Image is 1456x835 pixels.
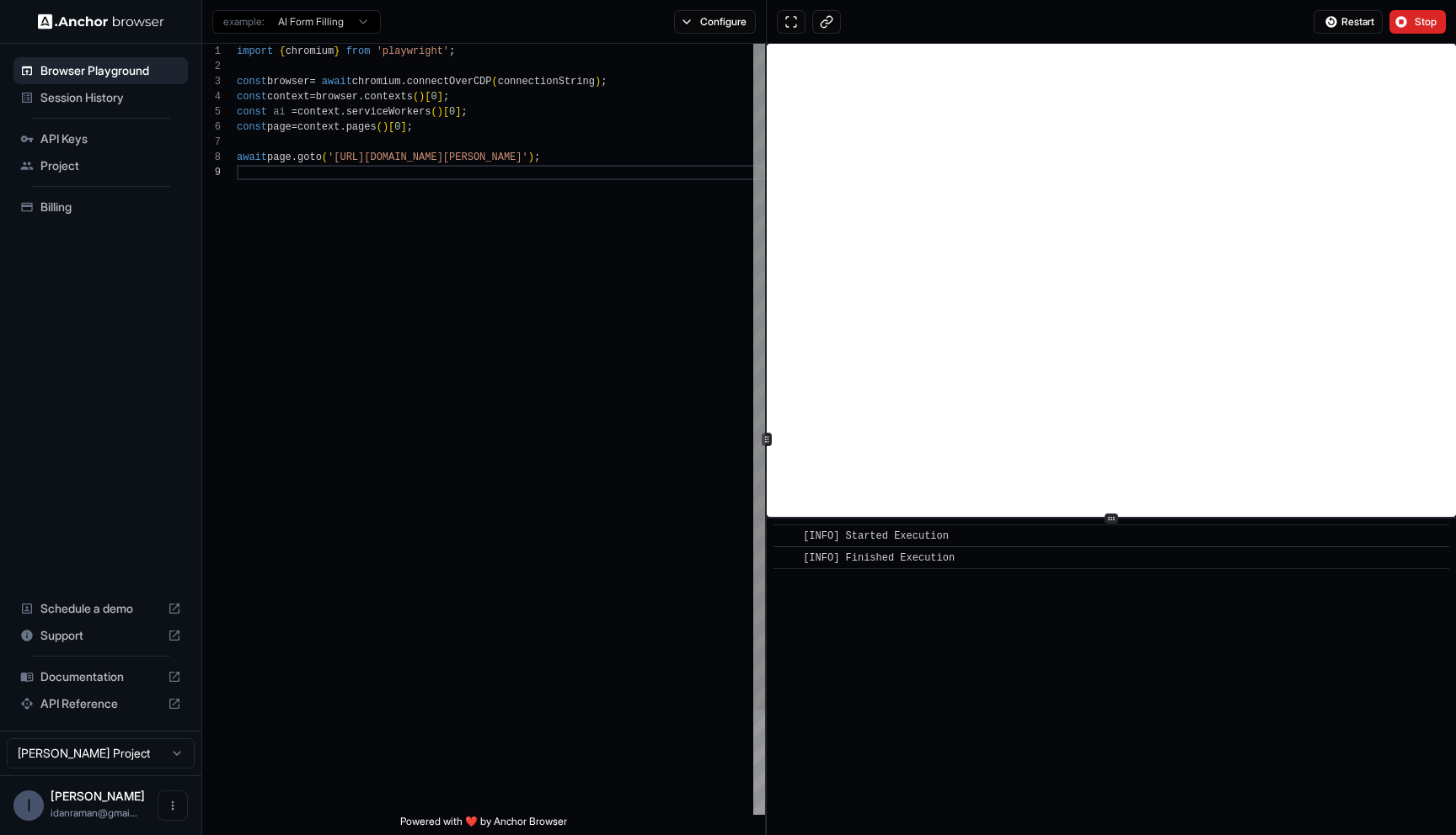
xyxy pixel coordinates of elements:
span: API Keys [40,130,181,147]
span: = [309,76,315,88]
span: ] [400,121,406,133]
span: ​ [782,528,790,545]
div: Documentation [13,663,188,690]
span: from [346,45,371,57]
span: [ [388,121,394,133]
span: Support [40,627,161,644]
span: serviceWorkers [346,106,431,118]
div: Billing [13,194,188,221]
span: . [400,76,406,88]
span: [ [425,91,431,103]
div: I [13,790,44,821]
span: contexts [364,91,413,103]
span: connectOverCDP [407,76,492,88]
button: Open menu [158,790,188,821]
span: idanraman@gmail.com [51,806,137,819]
div: 9 [202,165,221,180]
div: 1 [202,44,221,59]
span: const [237,91,267,103]
span: ; [534,152,540,163]
span: } [334,45,340,57]
span: context [297,121,340,133]
div: Project [13,152,188,179]
span: 'playwright' [377,45,449,57]
span: Idan Raman [51,789,145,803]
span: { [279,45,285,57]
span: ] [437,91,443,103]
span: ai [273,106,285,118]
div: 2 [202,59,221,74]
span: . [340,121,345,133]
span: ) [383,121,388,133]
span: 0 [449,106,455,118]
span: import [237,45,273,57]
span: ] [455,106,461,118]
span: = [309,91,315,103]
span: API Reference [40,695,161,712]
span: Restart [1341,15,1374,29]
span: ; [443,91,449,103]
span: connectionString [498,76,595,88]
span: chromium [352,76,401,88]
span: Schedule a demo [40,600,161,617]
span: [INFO] Started Execution [803,530,949,542]
div: API Keys [13,125,188,152]
span: [ [443,106,449,118]
span: page [267,121,292,133]
span: ( [322,152,328,163]
div: 4 [202,89,221,104]
button: Open in full screen [777,10,806,34]
span: await [237,152,267,163]
div: 7 [202,135,221,150]
span: Billing [40,199,181,215]
span: ) [528,152,534,163]
span: ( [377,121,383,133]
div: API Reference [13,690,188,717]
span: ( [492,76,498,88]
span: ; [407,121,413,133]
span: ; [601,76,607,88]
span: . [340,106,345,118]
div: Session History [13,84,188,111]
span: pages [346,121,377,133]
div: 8 [202,150,221,165]
span: 0 [431,91,436,103]
span: . [358,91,364,103]
span: Project [40,157,181,174]
div: Browser Playground [13,57,188,84]
button: Copy live view URL [812,10,841,34]
span: browser [316,91,358,103]
span: const [237,106,267,118]
div: 3 [202,74,221,89]
span: Powered with ❤️ by Anchor Browser [400,815,567,835]
span: Session History [40,89,181,106]
span: ; [462,106,468,118]
span: chromium [286,45,335,57]
span: Browser Playground [40,62,181,79]
div: Support [13,622,188,649]
div: 5 [202,104,221,120]
span: page [267,152,292,163]
button: Configure [674,10,756,34]
span: 0 [394,121,400,133]
span: goto [297,152,322,163]
span: ( [431,106,436,118]
div: 6 [202,120,221,135]
span: ​ [782,550,790,566]
span: context [267,91,309,103]
img: Anchor Logo [38,13,164,29]
span: '[URL][DOMAIN_NAME][PERSON_NAME]' [328,152,528,163]
span: browser [267,76,309,88]
span: ) [437,106,443,118]
span: Stop [1415,15,1438,29]
span: ( [413,91,419,103]
span: ) [595,76,601,88]
span: = [292,106,297,118]
span: ; [449,45,455,57]
span: Documentation [40,668,161,685]
span: . [292,152,297,163]
span: ) [419,91,425,103]
span: [INFO] Finished Execution [803,552,955,564]
span: await [322,76,352,88]
span: context [297,106,340,118]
